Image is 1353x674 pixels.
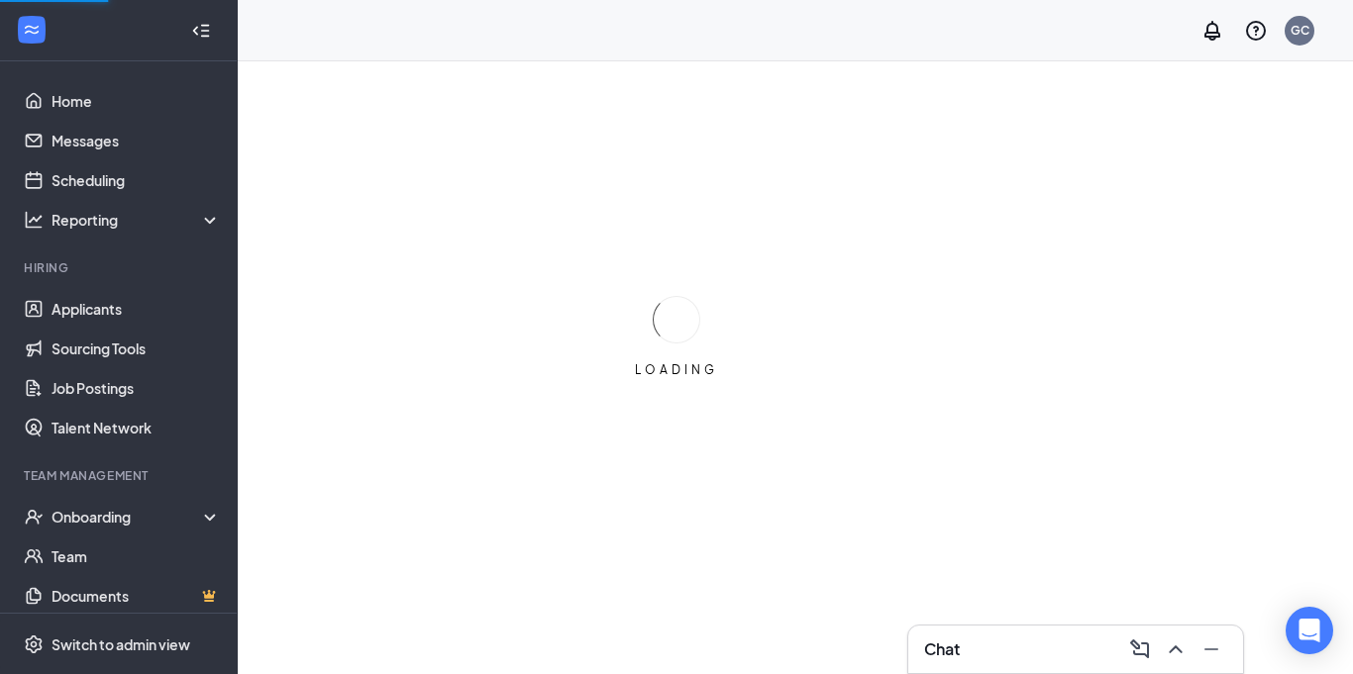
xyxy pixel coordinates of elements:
a: Team [52,536,221,576]
a: Scheduling [52,160,221,200]
svg: UserCheck [24,507,44,527]
a: DocumentsCrown [52,576,221,616]
a: Talent Network [52,408,221,447]
a: Job Postings [52,368,221,408]
a: Messages [52,121,221,160]
div: Hiring [24,259,217,276]
div: Switch to admin view [52,634,190,654]
svg: Analysis [24,210,44,230]
svg: Minimize [1199,637,1223,661]
a: Home [52,81,221,121]
div: GC [1291,22,1309,39]
button: ComposeMessage [1124,633,1156,665]
button: Minimize [1196,633,1227,665]
svg: ComposeMessage [1128,637,1152,661]
svg: ChevronUp [1164,637,1188,661]
div: Team Management [24,467,217,484]
div: LOADING [627,361,726,378]
h3: Chat [924,638,960,660]
div: Onboarding [52,507,204,527]
svg: Collapse [191,21,211,41]
div: Open Intercom Messenger [1286,607,1333,654]
div: Reporting [52,210,222,230]
svg: QuestionInfo [1244,19,1268,43]
svg: Settings [24,634,44,654]
svg: Notifications [1200,19,1224,43]
svg: WorkstreamLogo [22,20,42,40]
a: Applicants [52,289,221,329]
button: ChevronUp [1160,633,1192,665]
a: Sourcing Tools [52,329,221,368]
